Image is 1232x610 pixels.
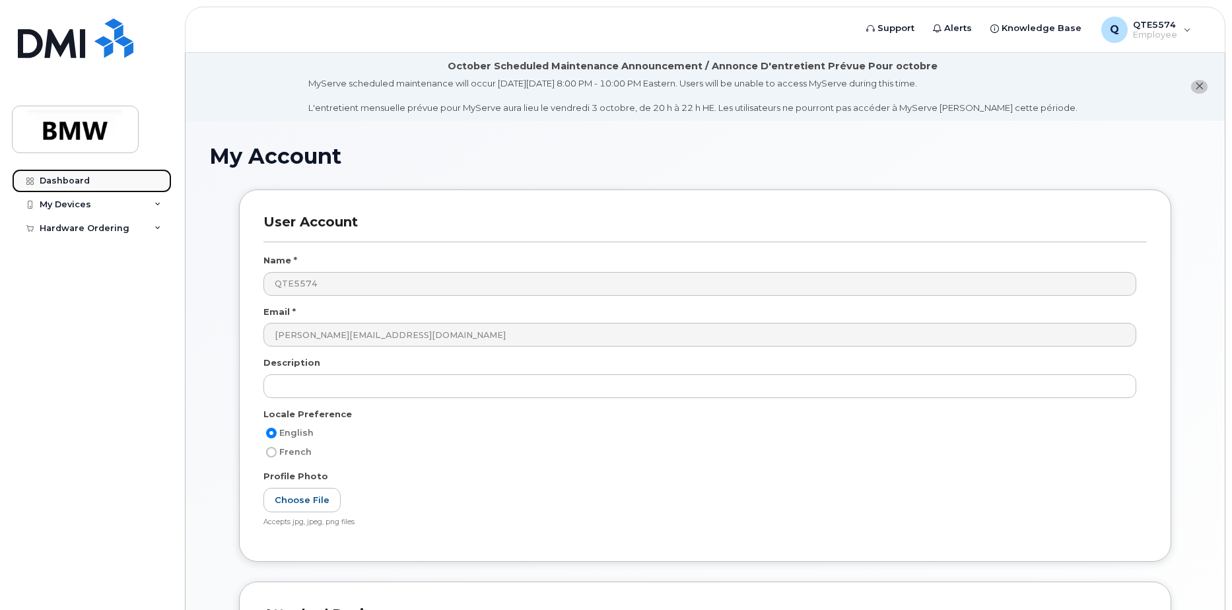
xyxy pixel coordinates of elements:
label: Profile Photo [263,470,328,483]
div: October Scheduled Maintenance Announcement / Annonce D'entretient Prévue Pour octobre [448,59,938,73]
input: English [266,428,277,438]
span: French [279,447,312,457]
label: Locale Preference [263,408,352,421]
iframe: Messenger Launcher [1175,553,1222,600]
div: Accepts jpg, jpeg, png files [263,518,1136,527]
div: MyServe scheduled maintenance will occur [DATE][DATE] 8:00 PM - 10:00 PM Eastern. Users will be u... [308,77,1078,114]
span: English [279,428,314,438]
h1: My Account [209,145,1201,168]
button: close notification [1191,80,1208,94]
input: French [266,447,277,457]
label: Name * [263,254,297,267]
label: Description [263,356,320,369]
label: Email * [263,306,296,318]
h3: User Account [263,214,1147,242]
label: Choose File [263,488,341,512]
